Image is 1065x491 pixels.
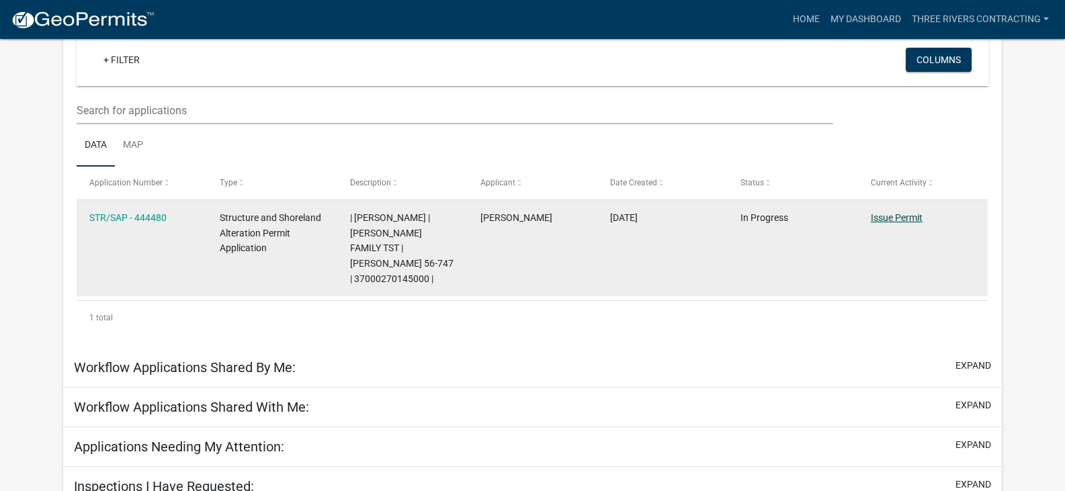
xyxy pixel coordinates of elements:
a: Three Rivers Contracting [906,7,1054,32]
h5: Applications Needing My Attention: [74,439,284,455]
span: Application Number [89,178,163,187]
div: 1 total [77,301,988,334]
h5: Workflow Applications Shared By Me: [74,359,296,375]
span: 07/02/2025 [610,212,638,223]
a: Home [787,7,825,32]
button: expand [955,398,991,412]
a: + Filter [93,48,151,72]
h5: Workflow Applications Shared With Me: [74,399,309,415]
span: Status [740,178,764,187]
span: | Michelle Jevne | JM JACKSON FAMILY TST | Lida 56-747 | 37000270145000 | [350,212,454,284]
span: Applicant [480,178,515,187]
datatable-header-cell: Status [728,167,858,199]
a: Data [77,124,115,167]
a: My Dashboard [825,7,906,32]
datatable-header-cell: Applicant [467,167,597,199]
span: In Progress [740,212,788,223]
input: Search for applications [77,97,833,124]
button: expand [955,359,991,373]
a: STR/SAP - 444480 [89,212,167,223]
a: Issue Permit [871,212,923,223]
span: Ryan Ihle [480,212,552,223]
span: Date Created [610,178,657,187]
button: expand [955,438,991,452]
div: collapse [63,13,1002,348]
a: Map [115,124,151,167]
button: Columns [906,48,972,72]
datatable-header-cell: Date Created [597,167,728,199]
datatable-header-cell: Description [337,167,468,199]
datatable-header-cell: Current Activity [857,167,988,199]
span: Description [350,178,391,187]
span: Structure and Shoreland Alteration Permit Application [220,212,321,254]
datatable-header-cell: Type [207,167,337,199]
datatable-header-cell: Application Number [77,167,207,199]
span: Type [220,178,237,187]
span: Current Activity [871,178,927,187]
